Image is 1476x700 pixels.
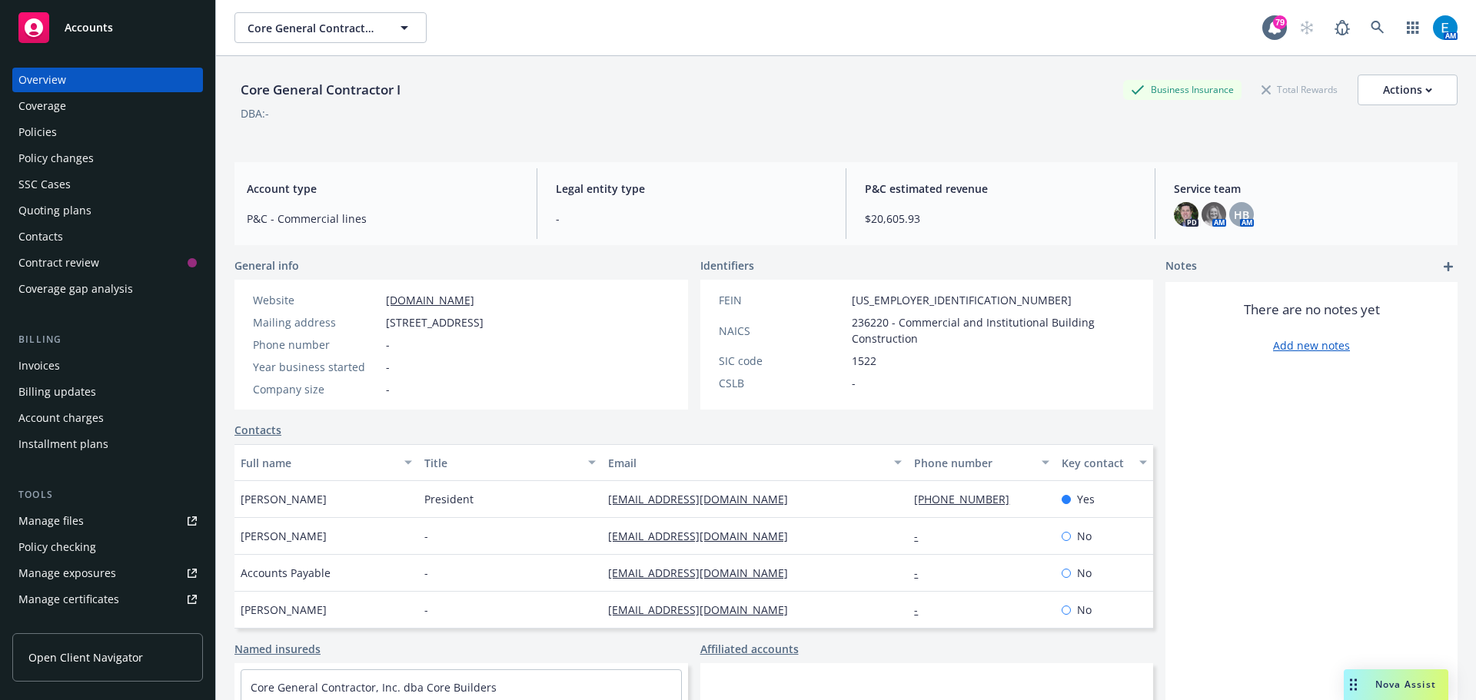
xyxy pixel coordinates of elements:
div: Manage certificates [18,587,119,612]
div: FEIN [719,292,846,308]
a: SSC Cases [12,172,203,197]
span: - [386,337,390,353]
a: Manage files [12,509,203,533]
a: Contract review [12,250,203,275]
a: [PHONE_NUMBER] [914,492,1022,506]
a: Start snowing [1291,12,1322,43]
div: Business Insurance [1123,80,1242,99]
div: Manage files [18,509,84,533]
button: Email [602,444,908,481]
a: Contacts [12,224,203,249]
div: Installment plans [18,432,108,456]
div: Policies [18,120,57,144]
a: Quoting plans [12,198,203,223]
button: Key contact [1055,444,1153,481]
div: Account charges [18,406,104,430]
div: Billing [12,332,203,347]
div: Key contact [1062,455,1130,471]
span: - [424,602,428,618]
span: Open Client Navigator [28,649,143,665]
button: Full name [234,444,418,481]
button: Actions [1358,75,1458,105]
div: Actions [1383,75,1432,105]
a: [DOMAIN_NAME] [386,293,474,307]
div: Tools [12,487,203,503]
div: Full name [241,455,395,471]
a: - [914,602,930,617]
span: No [1077,528,1092,544]
a: Account charges [12,406,203,430]
div: Contacts [18,224,63,249]
span: Notes [1165,257,1197,276]
div: Contract review [18,250,99,275]
span: [PERSON_NAME] [241,528,327,544]
div: Coverage [18,94,66,118]
a: Contacts [234,422,281,438]
span: No [1077,602,1092,618]
a: [EMAIL_ADDRESS][DOMAIN_NAME] [608,602,800,617]
div: Core General Contractor I [234,80,407,100]
span: Yes [1077,491,1095,507]
a: Invoices [12,353,203,378]
span: [PERSON_NAME] [241,491,327,507]
a: Policy checking [12,535,203,559]
span: - [386,381,390,397]
img: photo [1202,202,1226,227]
a: Manage exposures [12,561,203,586]
a: Manage certificates [12,587,203,612]
div: Year business started [253,359,380,375]
span: There are no notes yet [1244,300,1380,319]
span: - [424,565,428,581]
a: Accounts [12,6,203,49]
span: - [852,375,856,391]
span: Accounts [65,22,113,34]
span: Identifiers [700,257,754,274]
a: Manage claims [12,613,203,638]
div: CSLB [719,375,846,391]
div: Drag to move [1344,669,1363,700]
div: Billing updates [18,380,96,404]
div: Manage claims [18,613,96,638]
span: 1522 [852,353,876,369]
a: [EMAIL_ADDRESS][DOMAIN_NAME] [608,529,800,543]
a: - [914,529,930,543]
span: $20,605.93 [865,211,1136,227]
a: Report a Bug [1327,12,1358,43]
button: Title [418,444,602,481]
a: Search [1362,12,1393,43]
div: Email [608,455,885,471]
a: add [1439,257,1458,276]
a: Named insureds [234,641,321,657]
span: Accounts Payable [241,565,331,581]
button: Phone number [908,444,1055,481]
a: Add new notes [1273,337,1350,353]
span: [STREET_ADDRESS] [386,314,484,330]
img: photo [1433,15,1458,40]
a: Affiliated accounts [700,641,799,657]
div: Website [253,292,380,308]
div: 79 [1273,15,1287,29]
a: Policy changes [12,146,203,171]
span: HB [1234,207,1249,223]
img: photo [1174,202,1198,227]
span: Nova Assist [1375,678,1436,691]
div: SSC Cases [18,172,71,197]
div: Invoices [18,353,60,378]
div: Phone number [914,455,1032,471]
span: General info [234,257,299,274]
div: Phone number [253,337,380,353]
a: Coverage [12,94,203,118]
div: Policy checking [18,535,96,559]
a: Core General Contractor, Inc. dba Core Builders [251,680,497,695]
span: Account type [247,181,518,197]
a: Overview [12,68,203,92]
div: Mailing address [253,314,380,330]
a: Policies [12,120,203,144]
span: [PERSON_NAME] [241,602,327,618]
div: Total Rewards [1254,80,1345,99]
button: Nova Assist [1344,669,1448,700]
div: Overview [18,68,66,92]
a: Installment plans [12,432,203,456]
span: [US_EMPLOYER_IDENTIFICATION_NUMBER] [852,292,1072,308]
div: Quoting plans [18,198,91,223]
